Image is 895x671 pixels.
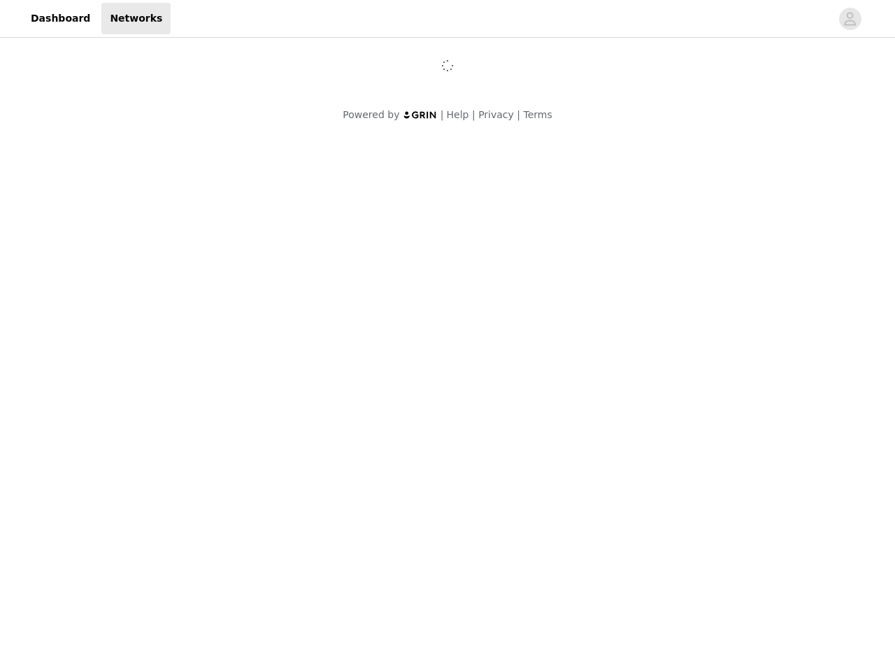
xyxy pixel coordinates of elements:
[343,109,399,120] span: Powered by
[523,109,552,120] a: Terms
[478,109,514,120] a: Privacy
[22,3,99,34] a: Dashboard
[517,109,520,120] span: |
[441,109,444,120] span: |
[447,109,469,120] a: Help
[101,3,171,34] a: Networks
[843,8,857,30] div: avatar
[472,109,475,120] span: |
[403,110,438,120] img: logo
